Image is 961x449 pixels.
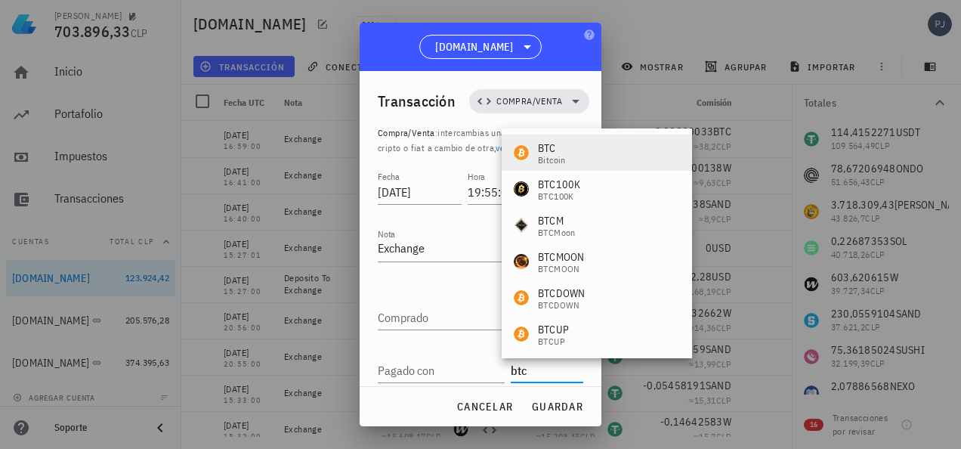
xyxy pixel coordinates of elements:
div: BTCDOWN [538,286,586,301]
div: BTCMOON [538,249,585,265]
div: Bitcoin [538,156,566,165]
a: ver más [496,142,527,153]
div: BTCDOWN [538,301,586,310]
div: BTCMoon [538,228,576,237]
div: BTC-icon [514,145,529,160]
div: Transacción [378,89,456,113]
span: intercambias una moneda, ya sea cripto o fiat a cambio de otra, . [378,127,570,153]
div: BTC [538,141,566,156]
div: BTCMOON-icon [514,254,529,269]
input: Moneda [511,358,580,382]
div: BTCUP [538,322,569,337]
div: BTC100K-icon [514,181,529,197]
span: [DOMAIN_NAME] [435,39,513,54]
p: : [378,125,583,156]
button: guardar [525,393,589,420]
span: cancelar [456,400,513,413]
label: Nota [378,228,395,240]
div: BTCUP-icon [514,327,529,342]
div: BTCDOWN-icon [514,290,529,305]
span: Compra/Venta [496,94,562,109]
div: BTCM-icon [514,218,529,233]
button: cancelar [450,393,519,420]
span: Compra/Venta [378,127,435,138]
label: Hora [468,171,485,182]
div: BTCM [538,213,576,228]
div: BTC100K [538,192,581,201]
span: guardar [531,400,583,413]
label: Fecha [378,171,400,182]
div: BTC100K [538,177,581,192]
div: BTCMOON [538,265,585,274]
div: BTCUP [538,337,569,346]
